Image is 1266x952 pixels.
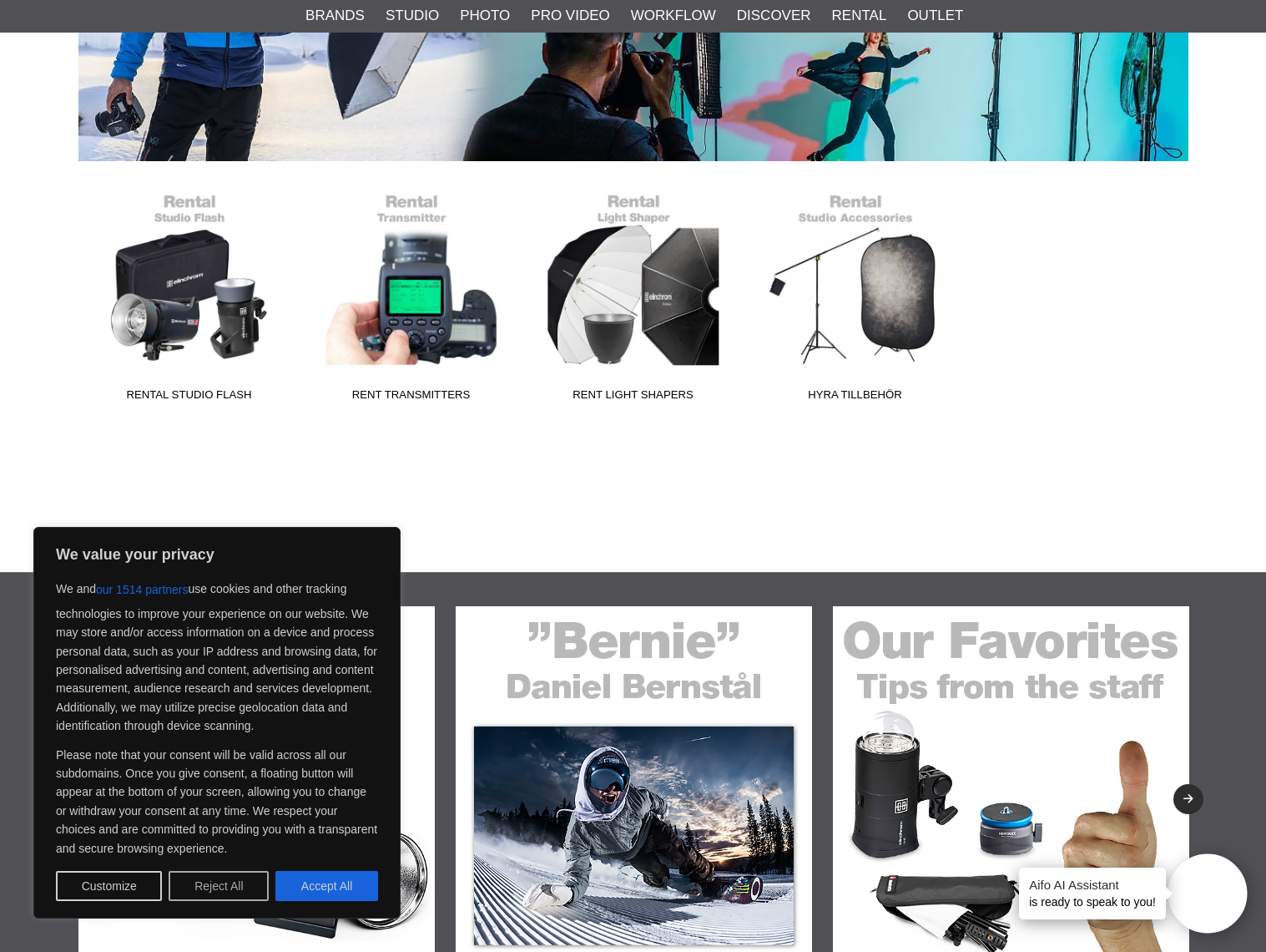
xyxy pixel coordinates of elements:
div: We value your privacy [33,527,401,919]
button: Reject All [169,871,269,901]
button: Customize [56,871,162,901]
a: Rental [832,5,887,27]
span: Rental Studio Flash [78,387,300,409]
p: We value your privacy [56,544,378,565]
a: Photo [460,5,510,27]
span: Rent Transmitters [300,387,522,409]
p: We and use cookies and other tracking technologies to improve your experience on our website. We ... [56,575,378,736]
a: Pro Video [531,5,609,27]
a: Discover [737,5,811,27]
a: Rental Studio Flash [78,184,300,409]
span: Hyra Tillbehör [744,387,966,409]
button: our 1514 partners [96,575,189,605]
a: Brands [305,5,365,27]
a: Hyra Tillbehör [744,184,966,409]
a: Rent Light Shapers [522,184,744,409]
a: Outlet [907,5,963,27]
h4: Aifo AI Assistant [1029,876,1156,894]
button: Accept All [275,871,378,901]
a: Studio [386,5,439,27]
a: Rent Transmitters [300,184,522,409]
p: Please note that your consent will be valid across all our subdomains. Once you give consent, a f... [56,746,378,858]
button: Next [1173,784,1203,814]
span: Rent Light Shapers [522,387,744,409]
div: is ready to speak to you! [1019,868,1166,919]
a: Workflow [631,5,716,27]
